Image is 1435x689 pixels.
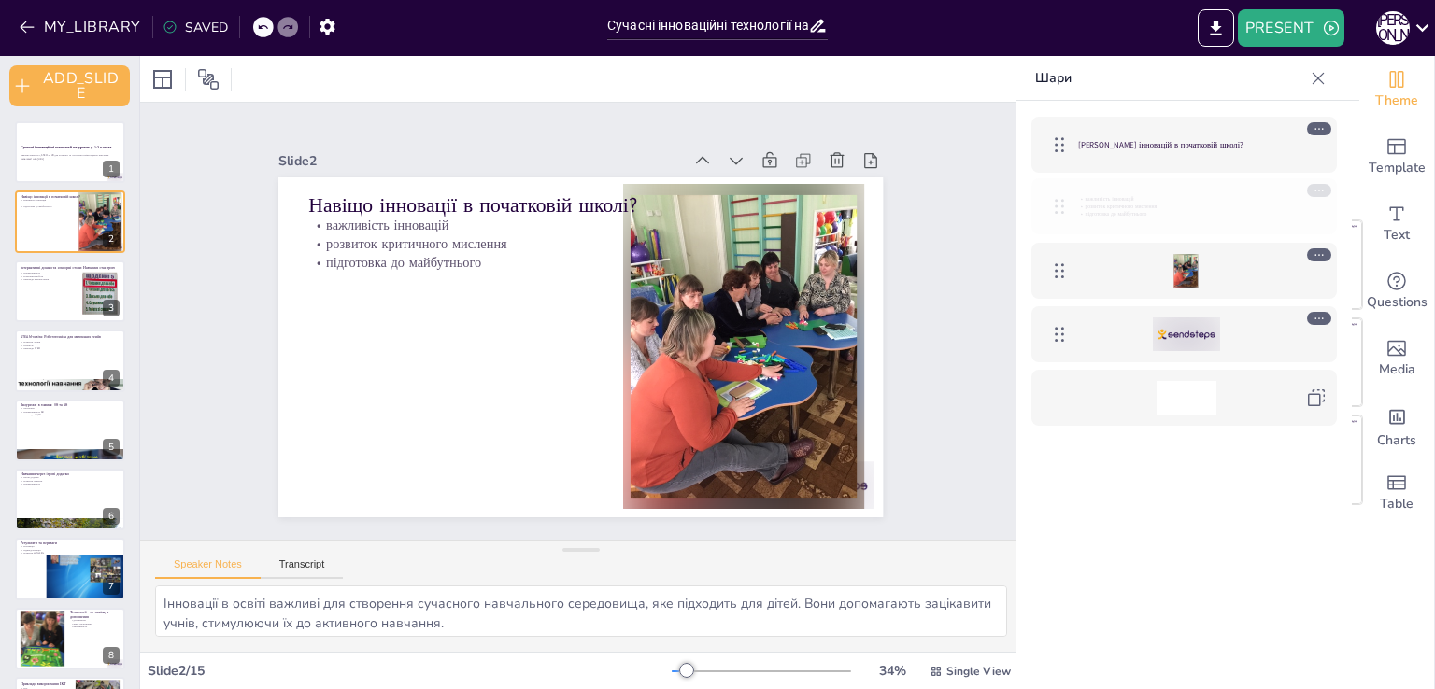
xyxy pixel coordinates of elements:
div: 2 [103,231,120,247]
span: Single View [946,664,1011,679]
p: мотивація [21,545,120,549]
p: доповнення [70,618,120,622]
font: підготовка до майбутнього [1085,210,1146,218]
div: Add charts and graphs [1359,392,1434,459]
button: PRESENT [1238,9,1344,47]
div: https://cdn.sendsteps.com/images/logo/sendsteps_logo_white.pnghttps://cdn.sendsteps.com/images/lo... [1031,306,1337,362]
p: розвиток навичок [21,479,120,483]
div: https://cdn.sendsteps.com/images/slides/2025_25_08_07_47-JevxIu6Cn2_izMAA.jpeghttps://cdn.sendste... [1031,243,1337,299]
div: https://cdn.sendsteps.com/images/logo/sendsteps_logo_white.pnghttps://cdn.sendsteps.com/images/lo... [15,469,125,530]
span: Media [1379,359,1415,380]
div: 1 [103,161,120,177]
div: 7 [15,538,125,599]
div: важливість інноваційрозвиток критичного мисленняпідготовка до майбутнього [1031,178,1337,234]
p: Інтерактивні дошки та сенсорні столи: Навчання стає грою [21,265,120,271]
font: [PERSON_NAME] інновацій в початковій школі? [1078,139,1243,150]
button: ADD_SLIDE [9,65,130,106]
p: розвиток критичного мислення [21,201,120,204]
p: живе спілкування [70,622,120,626]
div: Layout [148,64,178,94]
p: інтерактивність [21,483,120,486]
div: 7 [103,578,120,595]
p: приклади STEM [21,347,120,351]
p: важливість інновацій [21,198,120,202]
p: підготовка до майбутнього [488,51,777,531]
p: розвиток логіки [21,341,120,344]
p: інтерактивність AR [21,410,120,414]
p: індивідуалізація [21,548,120,552]
span: Template [1369,158,1426,178]
div: 8 [15,608,125,669]
span: Table [1380,494,1414,514]
p: Технології - не заміна, а доповнення [70,610,120,620]
p: важливість інновацій [519,33,809,513]
p: ефективність [70,625,120,628]
div: Change the overall theme [1359,56,1434,123]
span: Position [197,68,220,91]
font: важливість інновацій [1085,195,1133,203]
div: Slide 2 / 15 [148,662,672,680]
div: SAVED [163,19,228,36]
p: Використання ІКТ, STEM та VR для розвитку та залучення наймолодших школярів. [21,154,120,158]
span: Theme [1375,91,1418,111]
div: 4 [103,370,120,387]
div: Add text boxes [1359,190,1434,258]
p: творчість [21,344,120,347]
p: розвиток soft skills [21,552,120,555]
textarea: Інновації в освіті важливі для створення сучасного навчального середовища, яке підходить для діте... [155,585,1007,637]
div: Add ready made slides [1359,123,1434,190]
input: INSERT_TITLE [607,12,808,39]
p: Результати та переваги [21,541,120,546]
button: EXPORT_TO_POWERPOINT [1198,9,1234,47]
div: [PERSON_NAME] інновацій в початковій школі? [1031,117,1337,173]
div: Get real-time input from your audience [1359,258,1434,325]
div: 3 [103,300,120,316]
span: Charts [1377,430,1416,451]
button: MY_LIBRARY [14,12,149,42]
div: Add a table [1359,459,1434,527]
p: Навчання через ігрові додатки [21,471,120,477]
p: Занурення в знання: VR та AR [21,401,120,407]
span: Text [1384,225,1410,246]
span: Questions [1367,292,1428,313]
p: ігрові додатки [21,475,120,479]
div: 6 [103,508,120,525]
div: https://cdn.sendsteps.com/images/logo/sendsteps_logo_white.pnghttps://cdn.sendsteps.com/images/lo... [15,190,125,252]
strong: Сучасні інноваційні технології на уроках у 1-2 класах [21,145,111,149]
p: Навіщо інновації в початковій школі? [21,193,120,199]
font: розвиток критичного мислення [1085,203,1157,210]
div: 5 [103,439,120,456]
p: Навіщо інновації в початковій школі? [533,21,830,505]
div: О [PERSON_NAME] [1376,11,1410,45]
p: колективна робота [21,274,120,278]
button: Speaker Notes [155,558,261,579]
div: Add images, graphics, shapes or video [1359,325,1434,392]
p: Приклади використання ІКТ [21,682,70,687]
p: інтерактивність [21,271,120,274]
p: Generated with [URL] [21,157,120,161]
button: Transcript [261,558,344,579]
p: приклади VR/AR [21,413,120,416]
div: https://cdn.sendsteps.com/images/logo/sendsteps_logo_white.pnghttps://cdn.sendsteps.com/images/lo... [15,330,125,391]
div: https://cdn.sendsteps.com/images/logo/sendsteps_logo_white.pnghttps://cdn.sendsteps.com/images/lo... [15,121,125,183]
font: Шари [1035,69,1072,87]
p: приклади використання [21,278,120,282]
div: 34 % [870,662,915,680]
div: 8 [103,647,120,664]
p: STEAM-освіта: Робототехніка для маленьких геніїв [21,334,120,340]
p: занурення [21,406,120,410]
div: https://cdn.sendsteps.com/images/slides/2025_25_08_07_47-ogSkeXBZQjI6XnfD.jpegІнтерактивні дошки ... [15,260,125,322]
button: О [PERSON_NAME] [1376,9,1410,47]
p: підготовка до майбутнього [21,204,120,208]
p: розвиток критичного мислення [504,42,793,522]
div: https://cdn.sendsteps.com/images/logo/sendsteps_logo_white.pnghttps://cdn.sendsteps.com/images/lo... [15,400,125,461]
